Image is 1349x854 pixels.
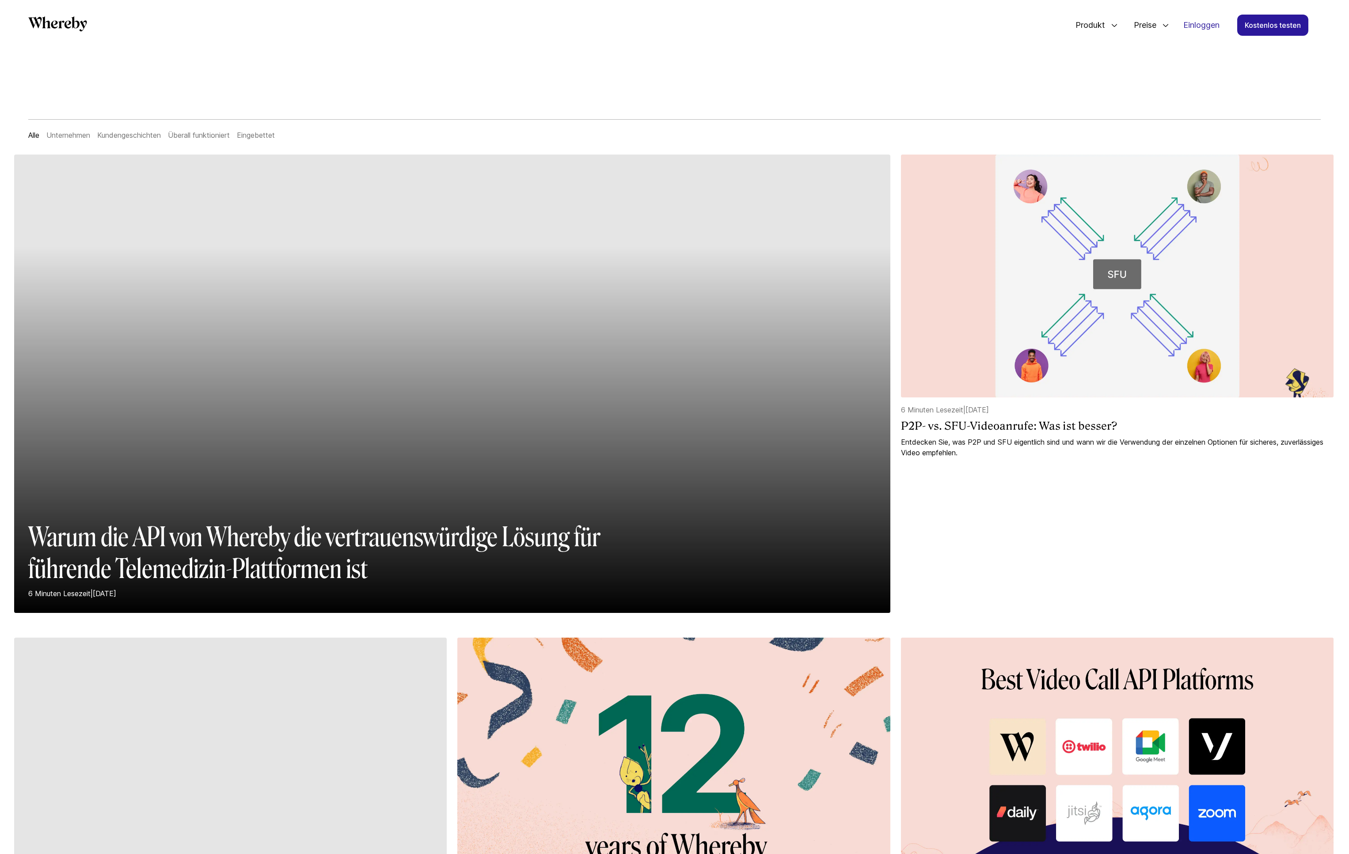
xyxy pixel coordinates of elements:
font: 6 Minuten Lesezeit [28,589,91,598]
a: Entdecken Sie, was P2P und SFU eigentlich sind und wann wir die Verwendung der einzelnen Optionen... [901,437,1334,458]
a: Unternehmen [46,131,90,140]
font: Produkt [1075,20,1105,30]
a: Einloggen [1176,15,1227,35]
a: Überall funktioniert [168,131,230,140]
a: Alle [28,131,39,140]
a: Warum die API von Whereby die vertrauenswürdige Lösung für führende Telemedizin-Plattformen ist6 ... [14,155,890,627]
font: [DATE] [93,589,116,598]
svg: Wodurch [28,16,87,31]
a: Wodurch [28,16,87,34]
font: P2P- vs. SFU-Videoanrufe: Was ist besser? [901,419,1117,432]
font: Entdecken Sie, was P2P und SFU eigentlich sind und wann wir die Verwendung der einzelnen Optionen... [901,438,1323,457]
font: Preise [1134,20,1156,30]
a: Kostenlos testen [1237,15,1308,36]
a: Eingebettet [237,131,275,140]
font: | [91,589,93,598]
font: Kostenlos testen [1245,21,1301,30]
font: | [963,405,965,414]
a: P2P- vs. SFU-Videoanrufe: Was ist besser? [901,419,1334,434]
font: Einloggen [1183,20,1220,30]
font: Warum die API von Whereby die vertrauenswürdige Lösung für führende Telemedizin-Plattformen ist [28,521,600,585]
a: Kundengeschichten [97,131,161,140]
font: 6 Minuten Lesezeit [901,405,963,414]
font: [DATE] [965,405,989,414]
